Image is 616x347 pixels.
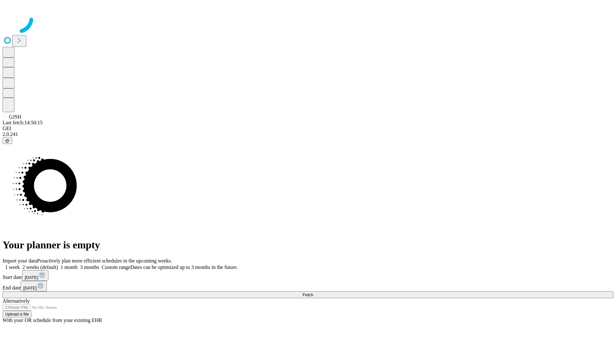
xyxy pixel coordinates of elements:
[102,264,130,270] span: Custom range
[37,258,172,263] span: Proactively plan more efficient schedules in the upcoming weeks.
[3,258,37,263] span: Import your data
[3,291,613,298] button: Fetch
[22,264,58,270] span: 2 weeks (default)
[3,126,613,131] div: GEI
[3,317,102,323] span: With your OR schedule from your existing EHR
[5,264,20,270] span: 1 week
[23,286,37,290] span: [DATE]
[3,120,43,125] span: Last fetch: 14:50:15
[3,281,613,291] div: End date
[3,137,12,144] button: @
[61,264,78,270] span: 1 month
[25,275,38,280] span: [DATE]
[22,270,48,281] button: [DATE]
[130,264,238,270] span: Dates can be optimized up to 3 months in the future.
[3,131,613,137] div: 2.0.241
[3,311,31,317] button: Upload a file
[80,264,99,270] span: 3 months
[303,292,313,297] span: Fetch
[3,270,613,281] div: Start date
[5,138,10,143] span: @
[9,114,21,120] span: GJSH
[3,298,30,304] span: Alternatively
[21,281,47,291] button: [DATE]
[3,239,613,251] h1: Your planner is empty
